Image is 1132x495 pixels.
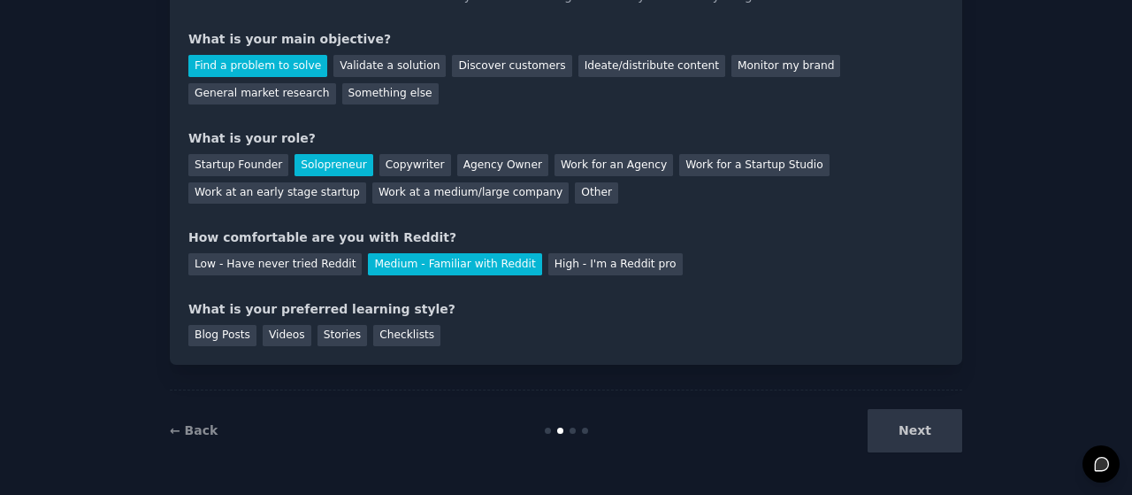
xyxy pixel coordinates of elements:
[548,253,683,275] div: High - I'm a Reddit pro
[188,83,336,105] div: General market research
[188,129,944,148] div: What is your role?
[368,253,541,275] div: Medium - Familiar with Reddit
[170,423,218,437] a: ← Back
[263,325,311,347] div: Videos
[317,325,367,347] div: Stories
[342,83,439,105] div: Something else
[372,182,569,205] div: Work at a medium/large company
[188,182,366,205] div: Work at an early stage startup
[188,228,944,247] div: How comfortable are you with Reddit?
[457,154,548,176] div: Agency Owner
[373,325,440,347] div: Checklists
[333,55,446,77] div: Validate a solution
[731,55,840,77] div: Monitor my brand
[188,55,327,77] div: Find a problem to solve
[575,182,618,205] div: Other
[188,30,944,49] div: What is your main objective?
[294,154,372,176] div: Solopreneur
[555,154,673,176] div: Work for an Agency
[679,154,829,176] div: Work for a Startup Studio
[188,253,362,275] div: Low - Have never tried Reddit
[188,154,288,176] div: Startup Founder
[188,300,944,319] div: What is your preferred learning style?
[578,55,725,77] div: Ideate/distribute content
[379,154,451,176] div: Copywriter
[188,325,256,347] div: Blog Posts
[452,55,571,77] div: Discover customers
